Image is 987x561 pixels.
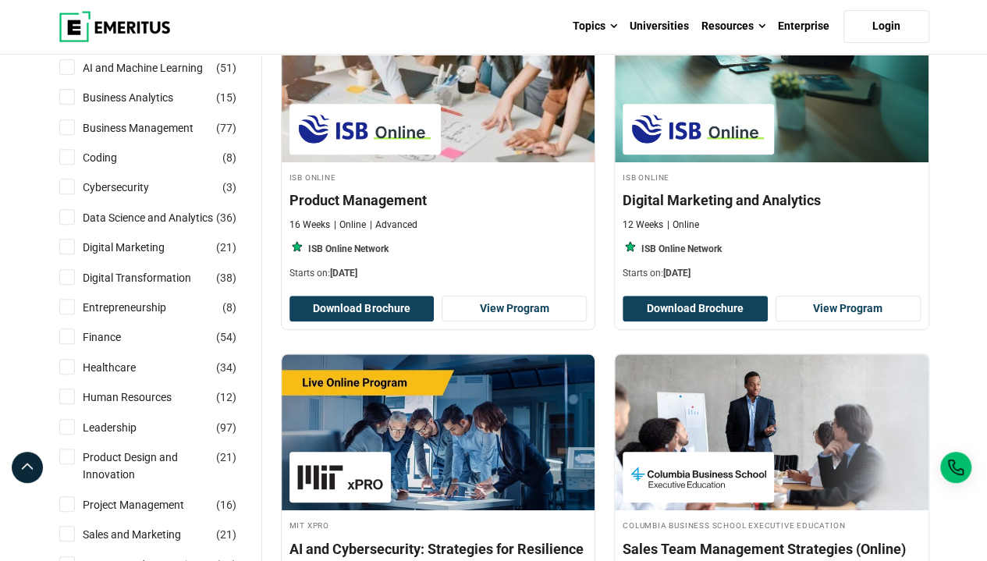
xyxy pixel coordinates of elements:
p: Starts on: [289,267,588,280]
span: 8 [226,301,233,314]
button: Download Brochure [623,296,768,322]
span: 34 [220,361,233,374]
img: ISB Online [630,112,766,147]
a: Leadership [83,419,168,436]
img: Product Management | Online Product Design and Innovation Course [282,6,595,162]
span: ( ) [216,119,236,137]
p: Advanced [370,218,417,232]
span: ( ) [216,359,236,376]
a: Business Management [83,119,225,137]
a: View Program [442,296,587,322]
p: Online [334,218,366,232]
span: ( ) [216,269,236,286]
span: ( ) [216,59,236,76]
span: 97 [220,421,233,434]
a: Digital Marketing [83,239,196,256]
h4: ISB Online [289,170,588,183]
a: Business Analytics [83,89,204,106]
p: Online [667,218,699,232]
span: 21 [220,241,233,254]
span: 21 [220,451,233,463]
a: Data Science and Analytics [83,209,244,226]
img: AI and Cybersecurity: Strategies for Resilience and Defense | Online AI and Machine Learning Course [282,354,595,510]
h4: Digital Marketing and Analytics [623,190,921,210]
img: Digital Marketing and Analytics | Online Digital Marketing Course [615,6,928,162]
span: 15 [220,91,233,104]
a: Project Management [83,496,215,513]
h4: Product Management [289,190,588,210]
a: Sales and Marketing [83,526,212,543]
a: Product Design and Innovation Course by ISB Online - August 13, 2025 ISB Online ISB Online Produc... [282,6,595,288]
p: 16 Weeks [289,218,330,232]
a: Login [843,10,929,43]
span: ( ) [216,526,236,543]
span: 77 [220,122,233,134]
a: Digital Transformation [83,269,222,286]
a: Product Design and Innovation [83,449,247,484]
a: Cybersecurity [83,179,180,196]
span: ( ) [216,209,236,226]
span: 8 [226,151,233,164]
span: 51 [220,62,233,74]
a: View Program [776,296,921,322]
button: Download Brochure [289,296,435,322]
span: ( ) [216,328,236,346]
h4: MIT xPRO [289,518,588,531]
h4: ISB Online [623,170,921,183]
span: ( ) [216,496,236,513]
a: Human Resources [83,389,203,406]
p: ISB Online Network [641,243,722,256]
span: 54 [220,331,233,343]
img: Sales Team Management Strategies (Online) | Online Sales and Marketing Course [615,354,928,510]
p: ISB Online Network [308,243,389,256]
span: ( ) [222,299,236,316]
a: Coding [83,149,148,166]
span: [DATE] [663,268,691,279]
span: ( ) [222,149,236,166]
span: 12 [220,391,233,403]
a: Entrepreneurship [83,299,197,316]
span: ( ) [216,449,236,466]
span: 21 [220,528,233,541]
span: ( ) [222,179,236,196]
a: Digital Marketing Course by ISB Online - August 13, 2025 ISB Online ISB Online Digital Marketing ... [615,6,928,288]
p: 12 Weeks [623,218,663,232]
a: Finance [83,328,152,346]
span: ( ) [216,419,236,436]
img: ISB Online [297,112,433,147]
span: 36 [220,211,233,224]
span: ( ) [216,389,236,406]
span: 16 [220,499,233,511]
span: 3 [226,181,233,194]
span: 38 [220,272,233,284]
img: Columbia Business School Executive Education [630,460,766,495]
span: ( ) [216,89,236,106]
h4: Sales Team Management Strategies (Online) [623,539,921,559]
a: Healthcare [83,359,167,376]
span: ( ) [216,239,236,256]
span: [DATE] [330,268,357,279]
h4: Columbia Business School Executive Education [623,518,921,531]
a: AI and Machine Learning [83,59,234,76]
p: Starts on: [623,267,921,280]
img: MIT xPRO [297,460,383,495]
